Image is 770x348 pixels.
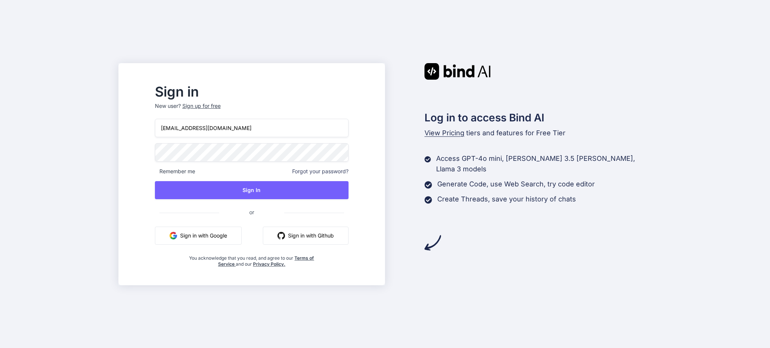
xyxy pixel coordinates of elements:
[155,119,349,137] input: Login or Email
[263,227,349,245] button: Sign in with Github
[277,232,285,239] img: github
[424,129,464,137] span: View Pricing
[155,102,349,119] p: New user?
[424,110,652,126] h2: Log in to access Bind AI
[424,235,441,251] img: arrow
[155,227,242,245] button: Sign in with Google
[253,261,285,267] a: Privacy Policy.
[155,86,349,98] h2: Sign in
[437,179,595,189] p: Generate Code, use Web Search, try code editor
[218,255,314,267] a: Terms of Service
[155,181,349,199] button: Sign In
[170,232,177,239] img: google
[424,63,491,80] img: Bind AI logo
[436,153,652,174] p: Access GPT-4o mini, [PERSON_NAME] 3.5 [PERSON_NAME], Llama 3 models
[187,251,317,267] div: You acknowledge that you read, and agree to our and our
[155,168,195,175] span: Remember me
[219,203,284,221] span: or
[292,168,349,175] span: Forgot your password?
[437,194,576,204] p: Create Threads, save your history of chats
[182,102,221,110] div: Sign up for free
[424,128,652,138] p: tiers and features for Free Tier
